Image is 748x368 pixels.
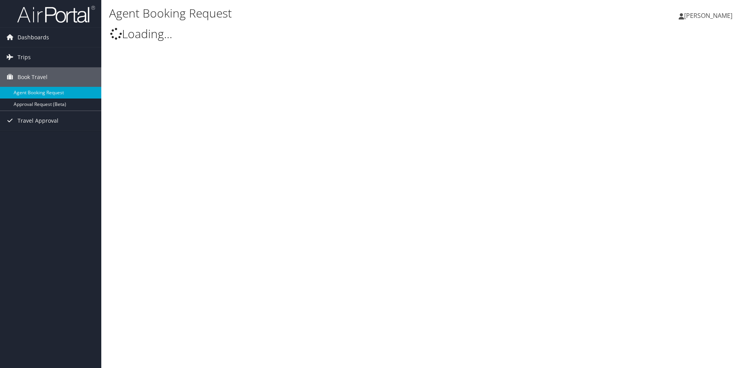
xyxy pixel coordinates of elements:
img: airportal-logo.png [17,5,95,23]
h1: Agent Booking Request [109,5,530,21]
a: [PERSON_NAME] [679,4,740,27]
span: Book Travel [18,67,48,87]
span: Trips [18,48,31,67]
span: Travel Approval [18,111,58,130]
span: Loading... [110,26,172,42]
span: Dashboards [18,28,49,47]
span: [PERSON_NAME] [684,11,732,20]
